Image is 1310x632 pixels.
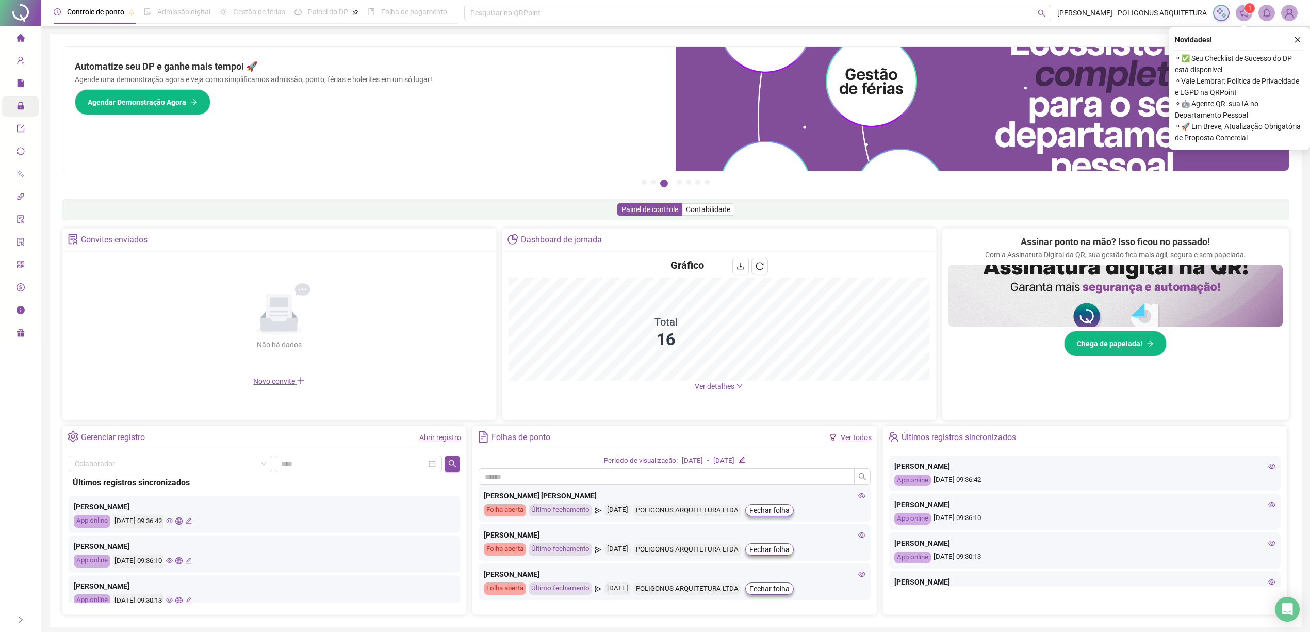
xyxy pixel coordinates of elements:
[144,8,151,15] span: file-done
[902,429,1016,446] div: Últimos registros sincronizados
[894,475,1275,487] div: [DATE] 09:36:42
[756,262,764,270] span: reload
[81,231,148,249] div: Convites enviados
[745,582,794,595] button: Fechar folha
[633,544,741,556] div: POLIGONUS ARQUITETURA LTDA
[858,571,865,578] span: eye
[894,499,1275,510] div: [PERSON_NAME]
[621,205,678,214] span: Painel de controle
[75,74,663,85] p: Agende uma demonstração agora e veja como simplificamos admissão, ponto, férias e holerites em um...
[74,594,110,607] div: App online
[190,99,198,106] span: arrow-right
[595,582,601,595] span: send
[686,180,691,185] button: 5
[308,8,348,16] span: Painel do DP
[1077,338,1142,349] span: Chega de papelada!
[736,382,743,390] span: down
[749,505,790,516] span: Fechar folha
[113,555,163,568] div: [DATE] 09:36:10
[858,473,866,481] span: search
[1147,340,1154,347] span: arrow-right
[507,234,518,245] span: pie-chart
[220,8,227,15] span: sun
[1275,597,1300,622] div: Open Intercom Messenger
[736,262,745,270] span: download
[677,180,682,185] button: 4
[419,433,461,442] a: Abrir registro
[17,279,25,299] span: dollar
[1268,463,1275,470] span: eye
[745,543,794,556] button: Fechar folha
[1064,331,1167,356] button: Chega de papelada!
[521,231,602,249] div: Dashboard de jornada
[670,258,704,272] h4: Gráfico
[894,513,1275,525] div: [DATE] 09:36:10
[368,8,375,15] span: book
[1239,8,1249,18] span: notification
[1175,34,1212,45] span: Novidades !
[17,52,25,72] span: user-add
[1057,7,1207,19] span: [PERSON_NAME] - POLIGONUS ARQUITETURA
[166,597,173,604] span: eye
[88,96,186,108] span: Agendar Demonstração Agora
[68,431,78,442] span: setting
[67,8,124,16] span: Controle de ponto
[686,205,730,214] span: Contabilidade
[1244,3,1255,13] sup: 1
[894,576,1275,588] div: [PERSON_NAME]
[1175,98,1304,121] span: ⚬ 🤖 Agente QR: sua IA no Departamento Pessoal
[175,557,182,564] span: global
[695,180,700,185] button: 6
[749,544,790,555] span: Fechar folha
[253,377,305,385] span: Novo convite
[1175,75,1304,98] span: ⚬ Vale Lembrar: Política de Privacidade e LGPD na QRPoint
[17,324,25,345] span: gift
[529,582,592,595] div: Último fechamento
[739,457,745,463] span: edit
[232,339,326,350] div: Não há dados
[113,594,163,607] div: [DATE] 09:30:13
[894,552,1275,563] div: [DATE] 09:30:13
[894,552,931,563] div: App online
[604,504,631,516] div: [DATE]
[1038,9,1045,17] span: search
[1268,578,1275,586] span: eye
[633,505,741,516] div: POLIGONUS ARQUITETURA LTDA
[492,429,550,446] div: Folhas de ponto
[17,29,25,50] span: home
[651,180,656,185] button: 2
[81,429,145,446] div: Gerenciar registro
[604,582,631,595] div: [DATE]
[707,456,709,466] div: -
[484,504,526,516] div: Folha aberta
[1175,53,1304,75] span: ⚬ ✅ Seu Checklist de Sucesso do DP está disponível
[75,59,663,74] h2: Automatize seu DP e ganhe mais tempo! 🚀
[604,543,631,556] div: [DATE]
[75,89,210,115] button: Agendar Demonstração Agora
[478,431,488,442] span: file-text
[985,249,1246,261] p: Com a Assinatura Digital da QR, sua gestão fica mais ágil, segura e sem papelada.
[1294,36,1301,43] span: close
[17,210,25,231] span: audit
[185,597,192,604] span: edit
[74,515,110,528] div: App online
[1021,235,1210,249] h2: Assinar ponto na mão? Isso ficou no passado!
[713,456,734,466] div: [DATE]
[745,504,794,516] button: Fechar folha
[297,377,305,385] span: plus
[642,180,647,185] button: 1
[676,47,1289,171] img: banner%2Fd57e337e-a0d3-4837-9615-f134fc33a8e6.png
[17,74,25,95] span: file
[54,8,61,15] span: clock-circle
[175,517,182,524] span: global
[484,543,526,556] div: Folha aberta
[1268,501,1275,508] span: eye
[484,529,865,541] div: [PERSON_NAME]
[17,233,25,254] span: solution
[894,475,931,487] div: App online
[352,9,358,15] span: pushpin
[166,517,173,524] span: eye
[128,9,135,15] span: pushpin
[17,301,25,322] span: info-circle
[1262,8,1271,18] span: bell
